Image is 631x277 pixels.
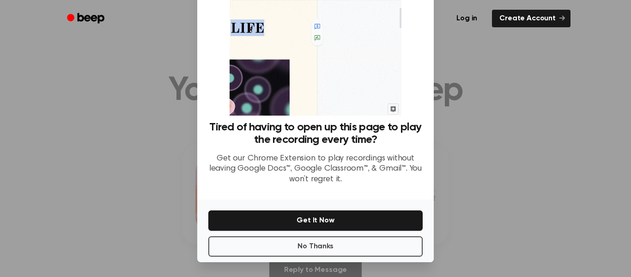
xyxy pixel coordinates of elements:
[447,8,486,29] a: Log in
[208,154,423,185] p: Get our Chrome Extension to play recordings without leaving Google Docs™, Google Classroom™, & Gm...
[208,121,423,146] h3: Tired of having to open up this page to play the recording every time?
[492,10,570,27] a: Create Account
[208,236,423,257] button: No Thanks
[208,210,423,231] button: Get It Now
[61,10,113,28] a: Beep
